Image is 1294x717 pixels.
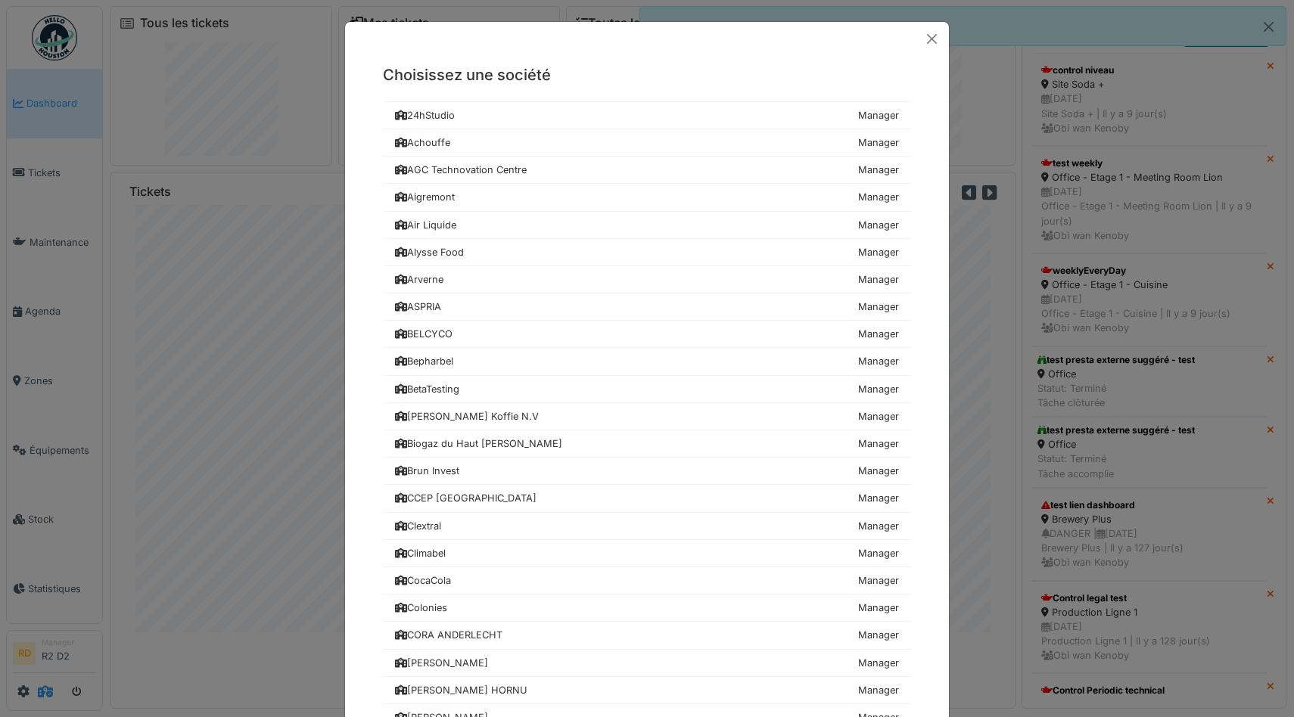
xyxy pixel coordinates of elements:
[383,129,911,157] a: Achouffe Manager
[395,354,453,368] div: Bepharbel
[383,650,911,677] a: [PERSON_NAME] Manager
[858,190,899,204] div: Manager
[383,567,911,594] a: CocaCola Manager
[383,266,911,293] a: Arverne Manager
[383,212,911,239] a: Air Liquide Manager
[858,108,899,123] div: Manager
[858,436,899,451] div: Manager
[383,403,911,430] a: [PERSON_NAME] Koffie N.V Manager
[383,64,911,86] h5: Choisissez une société
[858,354,899,368] div: Manager
[395,573,451,588] div: CocaCola
[395,601,447,615] div: Colonies
[383,293,911,321] a: ASPRIA Manager
[383,348,911,375] a: Bepharbel Manager
[858,272,899,287] div: Manager
[395,464,459,478] div: Brun Invest
[858,327,899,341] div: Manager
[395,436,562,451] div: Biogaz du Haut [PERSON_NAME]
[858,464,899,478] div: Manager
[383,101,911,129] a: 24hStudio Manager
[395,272,443,287] div: Arverne
[383,157,911,184] a: AGC Technovation Centre Manager
[858,218,899,232] div: Manager
[858,573,899,588] div: Manager
[395,135,450,150] div: Achouffe
[395,519,441,533] div: Clextral
[858,519,899,533] div: Manager
[395,190,455,204] div: Aigremont
[858,409,899,424] div: Manager
[858,300,899,314] div: Manager
[395,409,539,424] div: [PERSON_NAME] Koffie N.V
[395,163,527,177] div: AGC Technovation Centre
[383,430,911,458] a: Biogaz du Haut [PERSON_NAME] Manager
[395,245,464,259] div: Alysse Food
[858,163,899,177] div: Manager
[395,108,455,123] div: 24hStudio
[383,376,911,403] a: BetaTesting Manager
[395,546,446,560] div: Climabel
[858,546,899,560] div: Manager
[858,656,899,670] div: Manager
[395,327,453,341] div: BELCYCO
[921,28,943,50] button: Close
[395,300,441,314] div: ASPRIA
[395,656,488,670] div: [PERSON_NAME]
[858,245,899,259] div: Manager
[383,622,911,649] a: CORA ANDERLECHT Manager
[383,239,911,266] a: Alysse Food Manager
[383,485,911,512] a: CCEP [GEOGRAPHIC_DATA] Manager
[383,540,911,567] a: Climabel Manager
[383,677,911,704] a: [PERSON_NAME] HORNU Manager
[395,683,527,697] div: [PERSON_NAME] HORNU
[858,135,899,150] div: Manager
[858,628,899,642] div: Manager
[395,218,456,232] div: Air Liquide
[383,594,911,622] a: Colonies Manager
[858,491,899,505] div: Manager
[395,382,459,396] div: BetaTesting
[383,513,911,540] a: Clextral Manager
[858,601,899,615] div: Manager
[858,382,899,396] div: Manager
[383,458,911,485] a: Brun Invest Manager
[383,184,911,211] a: Aigremont Manager
[858,683,899,697] div: Manager
[395,628,502,642] div: CORA ANDERLECHT
[383,321,911,348] a: BELCYCO Manager
[395,491,537,505] div: CCEP [GEOGRAPHIC_DATA]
